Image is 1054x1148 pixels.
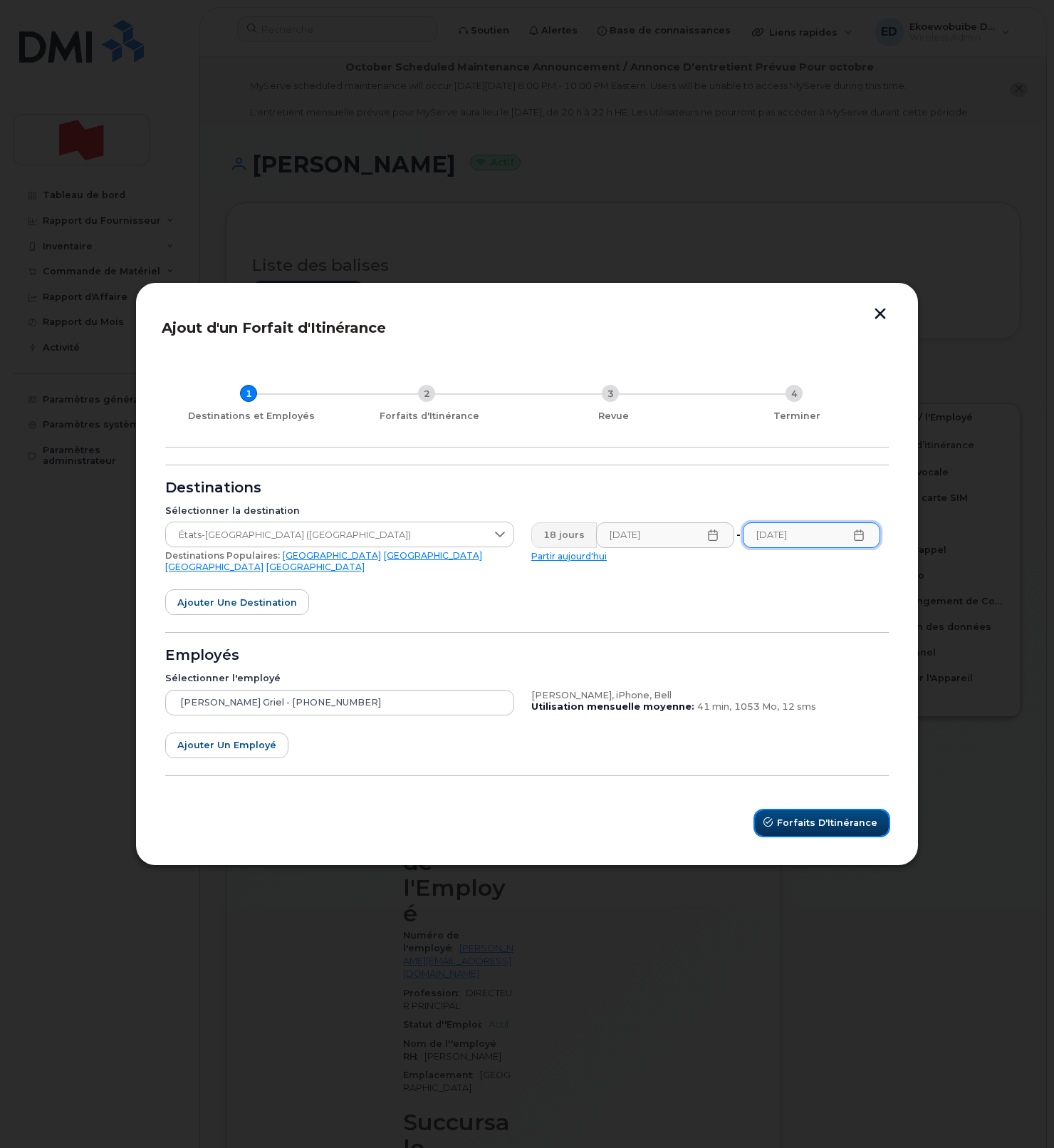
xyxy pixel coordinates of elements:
[165,650,889,661] div: Employés
[527,410,699,422] div: Revue
[343,410,516,422] div: Forfaits d'Itinérance
[283,550,381,561] a: [GEOGRAPHIC_DATA]
[711,410,883,422] div: Terminer
[165,690,514,715] input: Appareil de recherche
[734,701,779,712] span: 1053 Mo,
[786,385,803,402] div: 4
[177,596,297,609] span: Ajouter une destination
[384,550,482,561] a: [GEOGRAPHIC_DATA]
[165,482,889,494] div: Destinations
[734,522,743,548] div: -
[165,550,280,561] span: Destinations Populaires:
[165,733,288,758] button: Ajouter un employé
[596,522,734,548] input: Veuillez remplir ce champ
[266,562,365,572] a: [GEOGRAPHIC_DATA]
[177,738,276,752] span: Ajouter un employé
[697,701,731,712] span: 41 min,
[602,385,619,402] div: 3
[777,816,877,829] span: Forfaits d'Itinérance
[165,673,514,684] div: Sélectionner l'employé
[165,505,514,517] div: Sélectionner la destination
[743,522,881,548] input: Veuillez remplir ce champ
[755,810,889,836] button: Forfaits d'Itinérance
[782,701,816,712] span: 12 sms
[531,690,880,701] div: [PERSON_NAME], iPhone, Bell
[531,701,694,712] b: Utilisation mensuelle moyenne:
[162,319,386,336] span: Ajout d'un Forfait d'Itinérance
[165,562,263,572] a: [GEOGRAPHIC_DATA]
[531,551,607,562] a: Partir aujourd'hui
[166,522,486,548] span: États-Unis d'Amérique (USA)
[165,589,309,615] button: Ajouter une destination
[418,385,435,402] div: 2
